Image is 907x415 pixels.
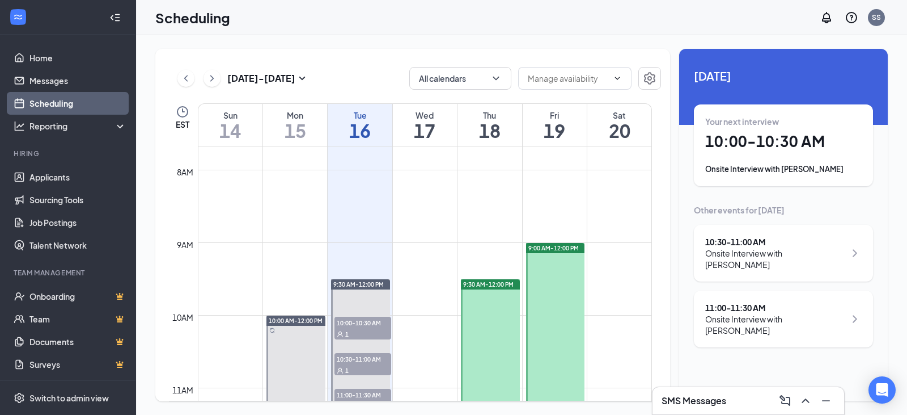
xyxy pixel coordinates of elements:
a: September 14, 2025 [198,104,262,146]
a: Scheduling [29,92,126,115]
div: Onsite Interview with [PERSON_NAME] [705,248,845,270]
div: 11am [170,384,196,396]
div: Reporting [29,120,127,132]
a: September 18, 2025 [457,104,522,146]
svg: Clock [176,105,189,119]
a: September 19, 2025 [523,104,587,146]
span: 1 [345,367,349,375]
svg: ChevronUp [799,394,812,408]
svg: Collapse [109,12,121,23]
a: Sourcing Tools [29,188,126,211]
a: Home [29,47,126,69]
div: SS [872,12,881,22]
span: 10:00 AM-12:00 PM [269,317,323,325]
a: September 17, 2025 [393,104,457,146]
a: Talent Network [29,234,126,257]
button: ComposeMessage [776,392,794,410]
button: ChevronRight [204,70,221,87]
h1: 19 [523,121,587,140]
div: Other events for [DATE] [694,204,873,216]
a: September 16, 2025 [328,104,392,146]
h1: 16 [328,121,392,140]
div: 11:00 - 11:30 AM [705,302,845,313]
svg: Settings [14,392,25,404]
svg: Notifications [820,11,833,24]
div: Sun [198,110,262,121]
button: Settings [638,67,661,90]
span: 10:00-10:30 AM [334,317,391,328]
svg: Sync [269,328,275,333]
a: TeamCrown [29,308,126,330]
button: ChevronUp [796,392,815,410]
span: 9:30 AM-12:00 PM [333,280,384,288]
input: Manage availability [528,72,608,85]
div: Fri [523,110,587,121]
svg: ChevronLeft [180,72,192,85]
svg: ChevronRight [848,312,862,326]
h3: SMS Messages [662,395,726,407]
svg: ChevronDown [490,73,502,84]
div: Team Management [14,268,124,278]
svg: Settings [643,72,656,85]
svg: User [337,331,344,338]
h1: Scheduling [155,8,230,27]
div: Hiring [14,149,124,158]
div: Switch to admin view [29,392,109,404]
div: Onsite Interview with [PERSON_NAME] [705,164,862,175]
span: 11:00-11:30 AM [334,389,391,400]
span: 9:30 AM-12:00 PM [463,280,514,288]
a: Messages [29,69,126,92]
button: ChevronLeft [177,70,194,87]
button: Minimize [817,392,835,410]
a: September 20, 2025 [587,104,651,146]
div: 8am [175,166,196,178]
h1: 14 [198,121,262,140]
div: Open Intercom Messenger [868,376,896,404]
div: 10:30 - 11:00 AM [705,236,845,248]
svg: WorkstreamLogo [12,11,24,23]
span: 10:30-11:00 AM [334,353,391,364]
h3: [DATE] - [DATE] [227,72,295,85]
h1: 18 [457,121,522,140]
svg: User [337,367,344,374]
a: September 15, 2025 [263,104,327,146]
h1: 10:00 - 10:30 AM [705,132,862,151]
svg: Minimize [819,394,833,408]
a: Applicants [29,166,126,188]
a: SurveysCrown [29,353,126,376]
span: 9:00 AM-12:00 PM [528,244,579,252]
h1: 15 [263,121,327,140]
div: Mon [263,110,327,121]
span: [DATE] [694,67,873,85]
span: EST [176,119,189,130]
a: Job Postings [29,211,126,234]
svg: ChevronDown [613,74,622,83]
div: 9am [175,238,196,251]
div: 10am [170,311,196,324]
svg: Analysis [14,120,25,132]
svg: QuestionInfo [845,11,858,24]
svg: ChevronRight [848,246,862,260]
div: Sat [587,110,651,121]
span: 1 [345,330,349,338]
div: Tue [328,110,392,121]
div: Onsite Interview with [PERSON_NAME] [705,313,845,336]
a: DocumentsCrown [29,330,126,353]
div: Your next interview [705,116,862,127]
button: All calendarsChevronDown [409,67,511,90]
svg: ComposeMessage [778,394,792,408]
svg: ChevronRight [206,72,218,85]
div: Wed [393,110,457,121]
div: Thu [457,110,522,121]
h1: 20 [587,121,651,140]
a: OnboardingCrown [29,285,126,308]
svg: SmallChevronDown [295,72,309,85]
h1: 17 [393,121,457,140]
